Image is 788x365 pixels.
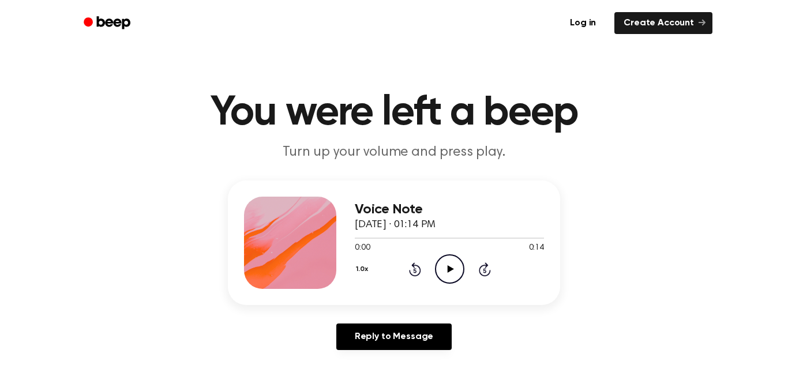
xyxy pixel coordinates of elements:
[76,12,141,35] a: Beep
[355,242,370,254] span: 0:00
[529,242,544,254] span: 0:14
[355,220,436,230] span: [DATE] · 01:14 PM
[558,10,607,36] a: Log in
[355,202,544,217] h3: Voice Note
[172,143,616,162] p: Turn up your volume and press play.
[355,259,372,279] button: 1.0x
[99,92,689,134] h1: You were left a beep
[336,323,452,350] a: Reply to Message
[614,12,712,34] a: Create Account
